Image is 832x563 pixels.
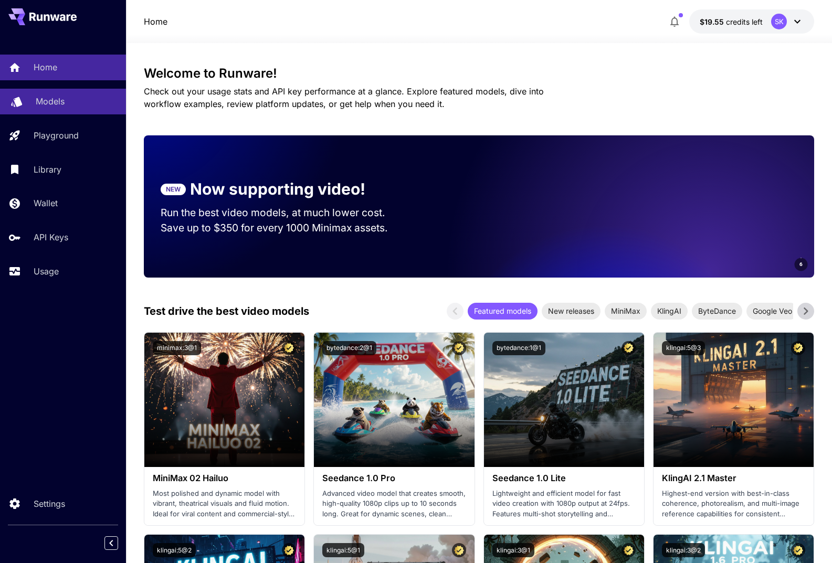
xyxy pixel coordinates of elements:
[34,231,68,243] p: API Keys
[605,305,647,316] span: MiniMax
[190,177,365,201] p: Now supporting video!
[791,543,805,557] button: Certified Model – Vetted for best performance and includes a commercial license.
[153,341,201,355] button: minimax:3@1
[322,341,376,355] button: bytedance:2@1
[322,473,466,483] h3: Seedance 1.0 Pro
[692,305,742,316] span: ByteDance
[144,86,544,109] span: Check out your usage stats and API key performance at a glance. Explore featured models, dive int...
[791,341,805,355] button: Certified Model – Vetted for best performance and includes a commercial license.
[651,303,688,320] div: KlingAI
[700,16,763,27] div: $19.54583
[34,163,61,176] p: Library
[689,9,814,34] button: $19.54583SK
[622,341,636,355] button: Certified Model – Vetted for best performance and includes a commercial license.
[452,543,466,557] button: Certified Model – Vetted for best performance and includes a commercial license.
[153,473,296,483] h3: MiniMax 02 Hailuo
[161,205,405,220] p: Run the best video models, at much lower cost.
[492,473,636,483] h3: Seedance 1.0 Lite
[34,129,79,142] p: Playground
[34,265,59,278] p: Usage
[662,488,805,519] p: Highest-end version with best-in-class coherence, photorealism, and multi-image reference capabil...
[771,14,787,29] div: SK
[492,341,545,355] button: bytedance:1@1
[726,17,763,26] span: credits left
[746,305,798,316] span: Google Veo
[314,333,474,467] img: alt
[492,543,534,557] button: klingai:3@1
[144,333,304,467] img: alt
[36,95,65,108] p: Models
[322,488,466,519] p: Advanced video model that creates smooth, high-quality 1080p clips up to 10 seconds long. Great f...
[654,333,814,467] img: alt
[282,341,296,355] button: Certified Model – Vetted for best performance and includes a commercial license.
[662,543,705,557] button: klingai:3@2
[468,303,538,320] div: Featured models
[34,61,57,73] p: Home
[542,305,601,316] span: New releases
[161,220,405,236] p: Save up to $350 for every 1000 Minimax assets.
[484,333,644,467] img: alt
[34,497,65,510] p: Settings
[112,534,126,553] div: Collapse sidebar
[651,305,688,316] span: KlingAI
[700,17,726,26] span: $19.55
[34,197,58,209] p: Wallet
[468,305,538,316] span: Featured models
[322,543,364,557] button: klingai:5@1
[104,536,118,550] button: Collapse sidebar
[746,303,798,320] div: Google Veo
[282,543,296,557] button: Certified Model – Vetted for best performance and includes a commercial license.
[166,185,181,194] p: NEW
[799,260,803,268] span: 6
[452,341,466,355] button: Certified Model – Vetted for best performance and includes a commercial license.
[662,341,705,355] button: klingai:5@3
[492,488,636,519] p: Lightweight and efficient model for fast video creation with 1080p output at 24fps. Features mult...
[662,473,805,483] h3: KlingAI 2.1 Master
[144,303,309,319] p: Test drive the best video models
[144,66,815,81] h3: Welcome to Runware!
[542,303,601,320] div: New releases
[692,303,742,320] div: ByteDance
[144,15,167,28] a: Home
[144,15,167,28] nav: breadcrumb
[605,303,647,320] div: MiniMax
[153,488,296,519] p: Most polished and dynamic model with vibrant, theatrical visuals and fluid motion. Ideal for vira...
[153,543,196,557] button: klingai:5@2
[622,543,636,557] button: Certified Model – Vetted for best performance and includes a commercial license.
